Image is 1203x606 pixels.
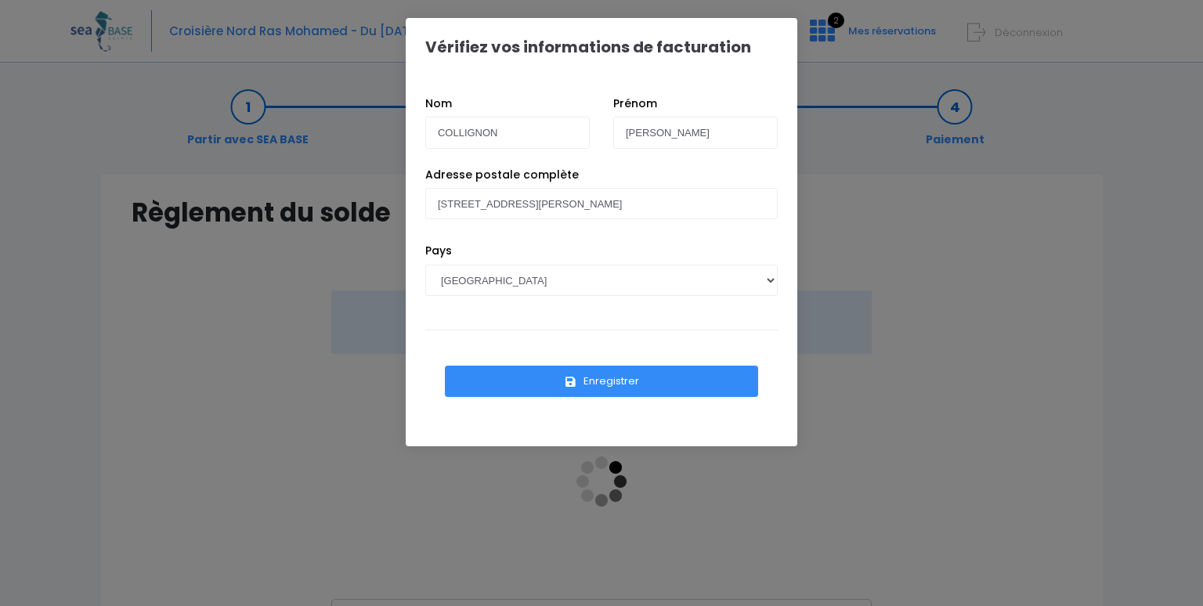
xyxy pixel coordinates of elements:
[445,366,758,397] button: Enregistrer
[425,243,452,259] label: Pays
[425,167,579,183] label: Adresse postale complète
[425,38,751,56] h1: Vérifiez vos informations de facturation
[613,96,657,112] label: Prénom
[425,96,452,112] label: Nom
